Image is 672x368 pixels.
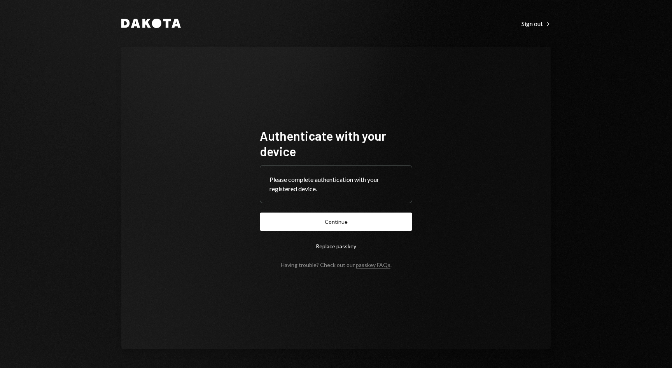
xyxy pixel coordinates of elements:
[521,19,551,28] a: Sign out
[260,237,412,255] button: Replace passkey
[521,20,551,28] div: Sign out
[269,175,402,194] div: Please complete authentication with your registered device.
[260,213,412,231] button: Continue
[281,262,392,268] div: Having trouble? Check out our .
[260,128,412,159] h1: Authenticate with your device
[356,262,390,269] a: passkey FAQs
